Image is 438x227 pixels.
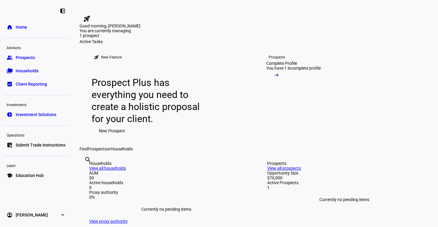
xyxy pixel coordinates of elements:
[89,185,243,190] div: 0
[7,112,13,118] eth-mat-symbol: pie_chart
[60,8,66,14] eth-mat-symbol: left_panel_close
[84,156,92,163] mat-icon: search
[101,55,122,60] div: New Feature
[274,72,280,78] mat-icon: arrow_right_alt
[111,147,133,151] span: Households
[267,180,421,185] div: Active Prospects
[16,212,48,218] span: [PERSON_NAME]
[267,166,301,171] a: View all prospects
[267,190,421,209] div: Currently no pending items
[80,24,431,28] div: Good morning, [PERSON_NAME]
[16,55,35,61] span: Prospects
[16,81,47,87] span: Client Reporting
[267,161,421,166] div: Prospects
[80,39,431,44] div: Active Tasks
[60,212,66,218] eth-mat-symbol: expand_more
[92,125,132,137] button: New Prospect
[267,175,421,180] div: $70,000
[89,171,243,175] div: AUM
[266,61,297,66] div: Complete Profile
[80,147,431,151] div: Find or
[92,77,212,125] div: Prospect Plus has everything you need to create a holistic proposal for your client.
[80,28,131,33] span: You are currently managing
[89,161,243,166] div: Households
[89,219,128,224] a: View proxy authority
[16,142,65,148] span: Submit Trade Instructions
[80,33,140,38] div: 1 prospect
[267,171,421,175] div: Opportunity Size
[4,43,69,52] div: Advisors
[99,125,125,137] span: New Prospect
[4,21,69,33] a: homeHome
[89,175,243,180] div: $0
[4,100,69,109] div: Investments
[83,15,90,22] mat-icon: rocket_launch
[89,166,126,171] a: View all households
[4,131,69,139] div: Operations
[257,44,339,147] a: ProspectsComplete ProfileYou have 1 incomplete profile
[89,190,243,195] div: Proxy authority
[4,161,69,169] div: Learn
[7,212,13,218] eth-mat-symbol: account_circle
[7,68,13,74] eth-mat-symbol: folder_copy
[89,195,243,200] div: 0%
[267,185,421,190] div: 1
[4,65,69,77] a: folder_copyHouseholds
[16,68,39,74] span: Households
[4,109,69,121] a: pie_chartInvestment Solutions
[89,180,243,185] div: Active households
[7,172,13,178] eth-mat-symbol: school
[269,55,285,60] div: Prospects
[7,24,13,30] eth-mat-symbol: home
[423,6,428,11] span: 3
[4,78,69,90] a: bid_landscapeClient Reporting
[4,52,69,64] a: groupProspects
[16,24,27,30] span: Home
[84,164,86,172] input: Enter name of prospect or household
[7,55,13,61] eth-mat-symbol: group
[266,66,321,71] div: You have 1 incomplete profile
[16,112,56,118] span: Investment Solutions
[94,55,99,60] mat-icon: rocket_launch
[89,200,243,219] div: Currently no pending items
[7,81,13,87] eth-mat-symbol: bid_landscape
[88,147,107,151] span: Prospects
[7,142,13,148] eth-mat-symbol: list_alt_add
[16,172,44,178] span: Education Hub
